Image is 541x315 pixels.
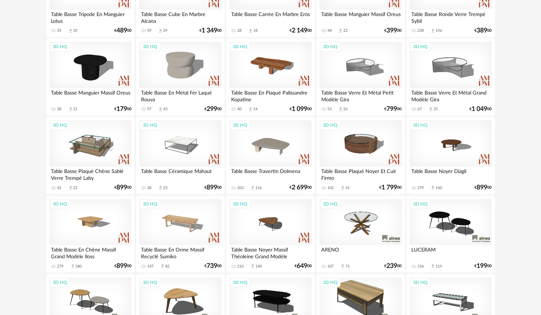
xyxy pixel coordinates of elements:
[202,28,217,33] span: 1 349
[248,107,253,112] span: Download icon
[163,186,167,190] div: 23
[73,186,78,190] div: 22
[470,107,492,112] div: € 00
[46,39,135,116] a: 3D HQ Table Basse Manguier Massif Oreus 38 Download icon 21 €17900
[382,185,397,190] span: 1 799
[385,264,402,269] div: € 00
[140,42,160,51] div: 3D HQ
[320,278,340,287] div: 3D HQ
[116,185,127,190] span: 899
[139,88,221,102] div: Table Basse En Métal Fer Laqué Rouva
[147,28,151,33] div: 59
[475,264,492,269] div: € 00
[136,39,224,116] a: 3D HQ Table Basse En Métal Fer Laqué Rouva 97 Download icon 43 €29900
[114,264,131,269] div: € 00
[57,28,62,33] div: 35
[255,264,262,269] div: 140
[477,28,488,33] span: 389
[410,42,431,51] div: 3D HQ
[319,245,401,259] div: ARENO
[290,28,312,33] div: € 00
[338,28,343,34] span: Download icon
[139,245,221,259] div: Table Basse En Orme Massif Recyclé Sumiko
[319,167,401,181] div: Table Basse Plaqué Noyer Et Cuir Firmo
[237,107,241,112] div: 40
[230,121,250,130] div: 3D HQ
[417,107,422,112] div: 67
[50,278,71,287] div: 3D HQ
[50,245,131,259] div: Table Basse En Chêne Massif Grand Modèle Iloss
[136,117,224,194] a: 3D HQ Table Basse Céramique Mahaut 38 Download icon 23 €89900
[229,245,311,259] div: Table Basse Noyer Massif Théoleine Grand Modèle
[250,185,255,190] span: Download icon
[253,107,258,112] div: 14
[410,167,491,181] div: Table Basse Noyer Diagil
[68,28,73,34] span: Download icon
[116,28,127,33] span: 489
[417,264,424,269] div: 156
[237,186,244,190] div: 203
[327,264,334,269] div: 107
[316,196,405,273] a: 3D HQ ARENO 107 Download icon 71 €23900
[319,88,401,102] div: Table Basse Verre Et Métal Petit Modèle Gira
[436,28,442,33] div: 156
[57,186,62,190] div: 42
[320,42,340,51] div: 3D HQ
[230,199,250,209] div: 3D HQ
[338,107,343,112] span: Download icon
[163,28,167,33] div: 29
[140,199,160,209] div: 3D HQ
[292,28,307,33] span: 2 149
[50,42,71,51] div: 3D HQ
[477,264,488,269] span: 199
[68,107,73,112] span: Download icon
[140,278,160,287] div: 3D HQ
[207,107,217,112] span: 299
[230,278,250,287] div: 3D HQ
[430,185,436,190] span: Download icon
[158,28,163,34] span: Download icon
[114,107,131,112] div: € 00
[50,88,131,102] div: Table Basse Manguier Massif Oreus
[160,264,165,269] span: Download icon
[140,121,160,130] div: 3D HQ
[320,121,340,130] div: 3D HQ
[385,107,402,112] div: € 00
[163,107,167,112] div: 43
[114,28,131,33] div: € 00
[327,107,332,112] div: 53
[385,28,402,33] div: € 00
[114,185,131,190] div: € 00
[477,185,488,190] span: 899
[57,107,62,112] div: 38
[340,264,345,269] span: Download icon
[319,10,401,24] div: Table Basse Manguier Massif Oreus
[428,107,433,112] span: Download icon
[387,28,397,33] span: 399
[204,185,222,190] div: € 00
[139,167,221,181] div: Table Basse Céramique Mahaut
[417,186,424,190] div: 279
[253,28,258,33] div: 18
[116,264,127,269] span: 899
[204,107,222,112] div: € 00
[316,39,405,116] a: 3D HQ Table Basse Verre Et Métal Petit Modèle Gira 53 Download icon 26 €79900
[50,10,131,24] div: Table Basse Tripode En Manguier Lotus
[147,264,154,269] div: 147
[147,186,151,190] div: 38
[226,196,314,273] a: 3D HQ Table Basse Noyer Massif Théoleine Grand Modèle 210 Download icon 140 €64900
[292,185,307,190] span: 2 699
[237,264,244,269] div: 210
[436,264,442,269] div: 119
[229,88,311,102] div: Table Basse En Plaqué Palissandre Kopatine
[229,10,311,24] div: Table Basse Carrée En Marbre Eros
[410,10,491,24] div: Table Basse Ronde Verre Trempé Sybil
[290,107,312,112] div: € 00
[226,39,314,116] a: 3D HQ Table Basse En Plaqué Palissandre Kopatine 40 Download icon 14 €1 09900
[255,186,262,190] div: 116
[50,167,131,181] div: Table Basse Plaqué Chêne Sablé Verre Trempé Laby
[410,88,491,102] div: Table Basse Verre Et Métal Grand Modèle Gira
[327,186,334,190] div: 102
[248,28,253,34] span: Download icon
[433,107,438,112] div: 25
